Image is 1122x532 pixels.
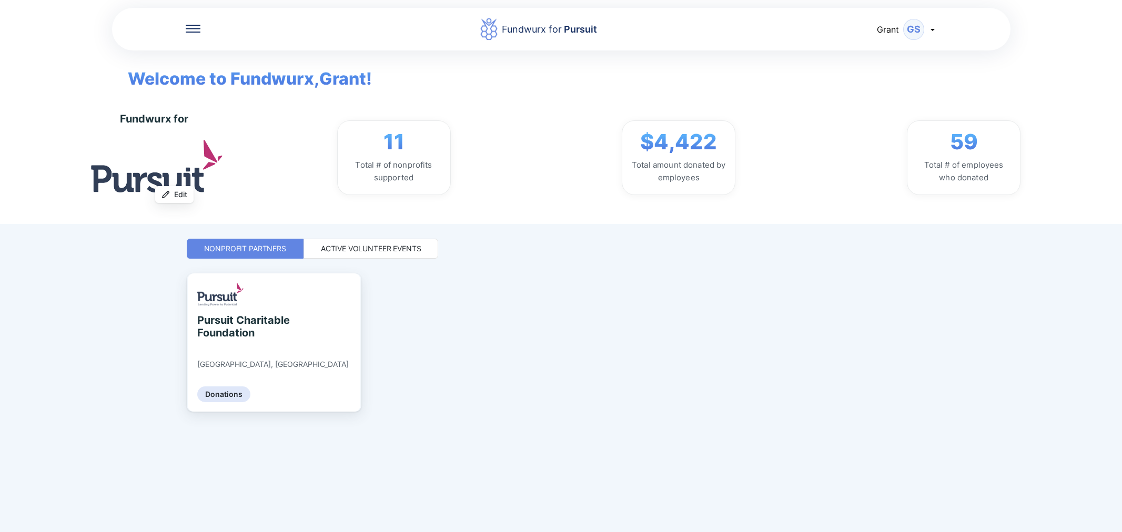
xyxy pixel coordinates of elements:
button: Edit [155,186,194,203]
div: Fundwurx for [120,112,189,125]
div: Donations [197,386,250,402]
div: Active Volunteer Events [321,243,421,254]
div: [GEOGRAPHIC_DATA], [GEOGRAPHIC_DATA] [197,360,349,369]
div: Total # of nonprofits supported [346,159,442,184]
img: logo.jpg [91,140,223,192]
div: GS [903,19,924,40]
div: Pursuit Charitable Foundation [197,314,294,339]
span: 59 [950,129,978,155]
span: Grant [877,24,899,35]
div: Nonprofit Partners [204,243,286,254]
span: 11 [383,129,405,155]
div: Total amount donated by employees [631,159,726,184]
span: Edit [174,189,187,200]
span: Pursuit [562,24,597,35]
div: Fundwurx for [502,22,597,37]
span: $4,422 [640,129,717,155]
div: Total # of employees who donated [916,159,1012,184]
span: Welcome to Fundwurx, Grant ! [112,50,372,91]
